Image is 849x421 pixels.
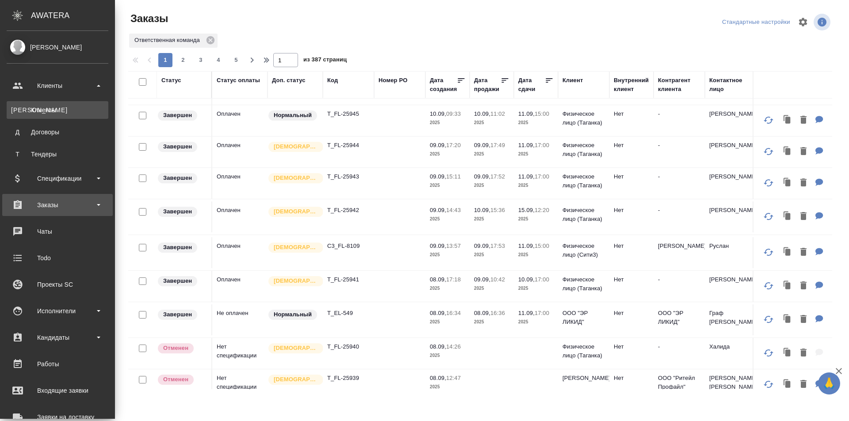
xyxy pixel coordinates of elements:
p: Завершен [163,277,192,285]
p: 09.09, [430,207,446,213]
button: Обновить [758,309,779,330]
p: Отменен [163,344,188,353]
p: 17:00 [535,276,549,283]
p: 11.09, [518,110,535,117]
p: 2025 [430,383,465,391]
div: Чаты [7,225,108,238]
p: Нет [614,141,649,150]
div: Выставляется автоматически для первых 3 заказов нового контактного лица. Особое внимание [268,172,318,184]
p: 13:57 [446,243,461,249]
a: Проекты SC [2,273,113,296]
p: 2025 [518,318,554,326]
div: Внутренний клиент [614,76,649,94]
td: [PERSON_NAME] [705,168,756,199]
p: ООО "ЭР ЛИКИД" [658,309,700,326]
p: 2025 [518,284,554,293]
div: Номер PO [379,76,407,85]
p: Отменен [163,375,188,384]
p: ООО "Ритейл Профайл" [658,374,700,391]
div: Выставляет КМ при направлении счета или после выполнения всех работ/сдачи заказа клиенту. Окончат... [157,206,207,218]
button: Обновить [758,342,779,364]
div: Выставляется автоматически для первых 3 заказов нового контактного лица. Особое внимание [268,342,318,354]
span: 2 [176,56,190,64]
span: 3 [194,56,208,64]
p: - [658,172,700,181]
button: Обновить [758,242,779,263]
p: T_FL-25941 [327,275,370,284]
button: Клонировать [779,277,796,295]
p: 2025 [430,284,465,293]
div: Исполнители [7,304,108,318]
button: Удалить [796,344,811,362]
div: Контактное лицо [709,76,752,94]
button: Обновить [758,206,779,227]
button: Удалить [796,111,811,129]
div: Клиенты [11,106,104,114]
p: 2025 [474,118,509,127]
button: Клонировать [779,311,796,329]
p: Нет [614,242,649,250]
p: 17:00 [535,310,549,316]
p: 09.09, [430,243,446,249]
div: Спецификации [7,172,108,185]
button: 5 [229,53,243,67]
td: Не оплачен [212,304,268,335]
p: 2025 [518,250,554,259]
td: [PERSON_NAME] [PERSON_NAME] [705,369,756,400]
p: 08.09, [430,375,446,381]
p: Завершен [163,174,192,182]
p: 08.09, [430,310,446,316]
p: Завершен [163,142,192,151]
p: 17:20 [446,142,461,148]
p: 2025 [518,118,554,127]
td: Руслан [705,237,756,268]
span: 🙏 [822,374,837,393]
p: T_FL-25943 [327,172,370,181]
p: 17:53 [490,243,505,249]
p: - [658,275,700,284]
p: 2025 [474,284,509,293]
p: 11.09, [518,243,535,249]
p: 17:49 [490,142,505,148]
button: Удалить [796,174,811,192]
button: Удалить [796,277,811,295]
p: 2025 [430,351,465,360]
div: [PERSON_NAME] [7,42,108,52]
p: - [658,342,700,351]
p: Физическое лицо (Таганка) [562,141,605,159]
td: [PERSON_NAME] [705,271,756,302]
button: Клонировать [779,243,796,262]
td: Оплачен [212,137,268,167]
p: 2025 [430,250,465,259]
p: 2025 [474,215,509,224]
div: Статус по умолчанию для стандартных заказов [268,309,318,321]
div: Выставляет КМ при направлении счета или после выполнения всех работ/сдачи заказа клиенту. Окончат... [157,172,207,184]
div: AWATERA [31,7,115,24]
p: 2025 [430,318,465,326]
p: - [658,206,700,215]
p: 11.09, [518,142,535,148]
span: 4 [211,56,226,64]
div: Выставляется автоматически для первых 3 заказов нового контактного лица. Особое внимание [268,374,318,386]
button: Клонировать [779,375,796,394]
p: 2025 [474,250,509,259]
div: Todo [7,251,108,265]
div: Выставляет КМ при направлении счета или после выполнения всех работ/сдачи заказа клиенту. Окончат... [157,110,207,121]
p: Нормальный [274,111,312,120]
div: Статус [161,76,181,85]
td: Оплачен [212,271,268,302]
p: Завершен [163,111,192,120]
button: 3 [194,53,208,67]
div: Выставляет КМ после отмены со стороны клиента. Если уже после запуска – КМ пишет ПМу про отмену, ... [157,342,207,354]
p: 15:00 [535,110,549,117]
p: [DEMOGRAPHIC_DATA] [274,375,318,384]
div: Проекты SC [7,278,108,291]
div: Выставляется автоматически для первых 3 заказов нового контактного лица. Особое внимание [268,242,318,254]
div: Клиенты [7,79,108,92]
span: из 387 страниц [303,54,347,67]
p: 09:33 [446,110,461,117]
p: Нормальный [274,310,312,319]
p: T_FL-25945 [327,110,370,118]
p: - [658,110,700,118]
button: Удалить [796,311,811,329]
